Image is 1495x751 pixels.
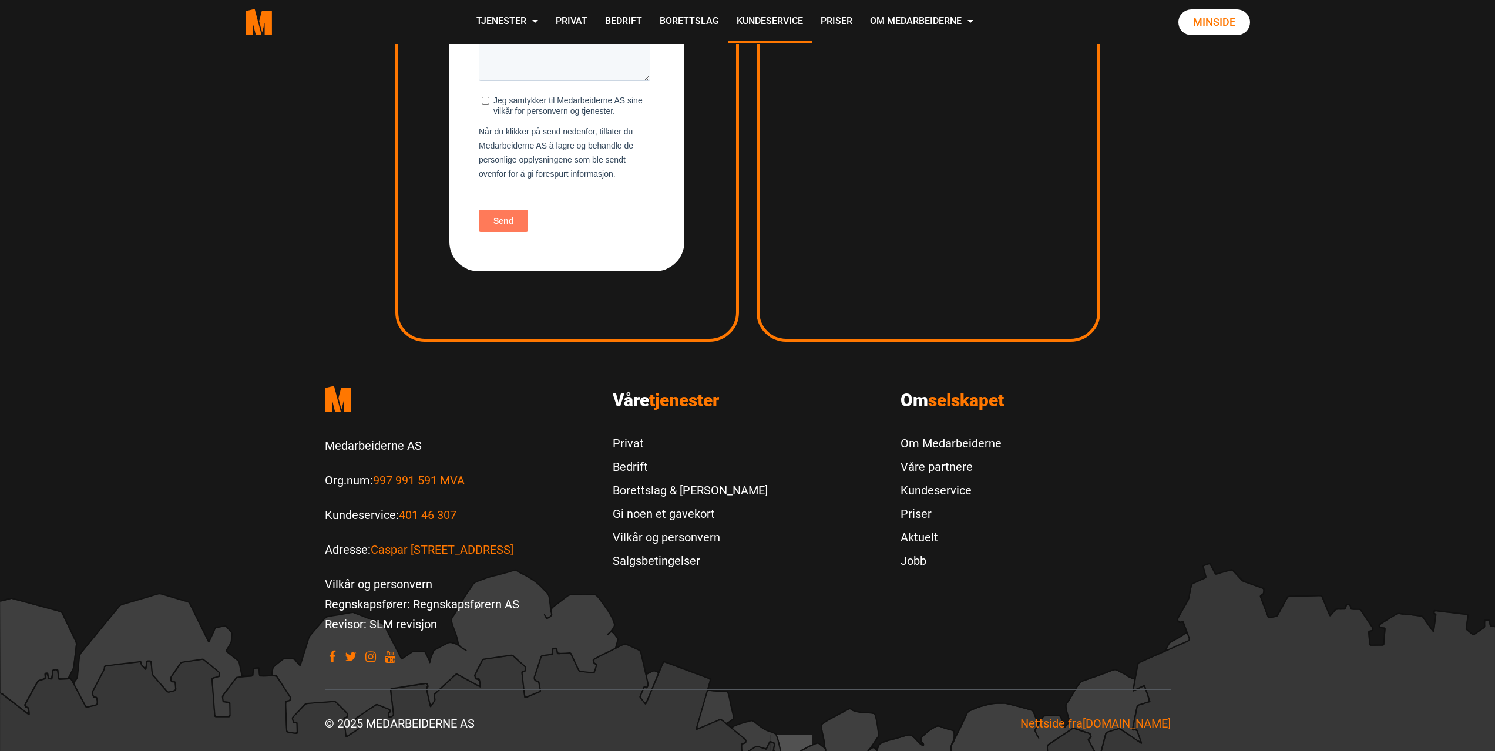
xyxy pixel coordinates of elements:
a: Gi noen et gavekort [613,502,768,526]
a: Priser [901,502,1002,526]
p: Medarbeiderne AS [325,436,595,456]
a: Nettside fra Mediasparx.com [1020,716,1171,730]
a: Privat [613,432,768,455]
a: Kundeservice [728,1,812,43]
a: Om Medarbeiderne [901,432,1002,455]
span: selskapet [928,390,1004,410]
a: Privat [547,1,596,43]
p: Org.num: [325,470,595,490]
a: Call us to 401 46 307 [399,508,456,522]
div: © 2025 MEDARBEIDERNE AS [316,713,748,733]
a: Les mer om Caspar Storms vei 16, 0664 Oslo [371,543,513,557]
span: tjenester [649,390,719,410]
a: Visit our youtube [385,651,395,662]
a: Priser [812,1,861,43]
a: Om Medarbeiderne [861,1,982,43]
a: Tjenester [468,1,547,43]
a: Borettslag & [PERSON_NAME] [613,479,768,502]
a: Medarbeiderne start [325,377,595,421]
a: Borettslag [651,1,728,43]
a: Minside [1178,9,1250,35]
a: Bedrift [596,1,651,43]
a: Les mer om Org.num [373,473,465,487]
a: Bedrift [613,455,768,479]
a: Vilkår og personvern [613,526,768,549]
a: Visit our Instagram [365,651,376,662]
a: Regnskapsfører: Regnskapsførern AS [325,597,519,611]
p: Kundeservice: [325,505,595,525]
span: [DOMAIN_NAME] [1083,716,1171,730]
a: Kundeservice [901,479,1002,502]
a: Visit our Facebook [329,651,336,662]
a: Våre partnere [901,455,1002,479]
h3: Våre [613,390,883,411]
a: Salgsbetingelser [613,549,768,572]
a: Jobb [901,549,1002,572]
a: Vilkår og personvern [325,577,432,591]
h3: Om [901,390,1171,411]
p: Adresse: [325,540,595,560]
a: Visit our Twitter [345,651,357,662]
a: Aktuelt [901,526,1002,549]
a: Revisor: SLM revisjon [325,617,437,631]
